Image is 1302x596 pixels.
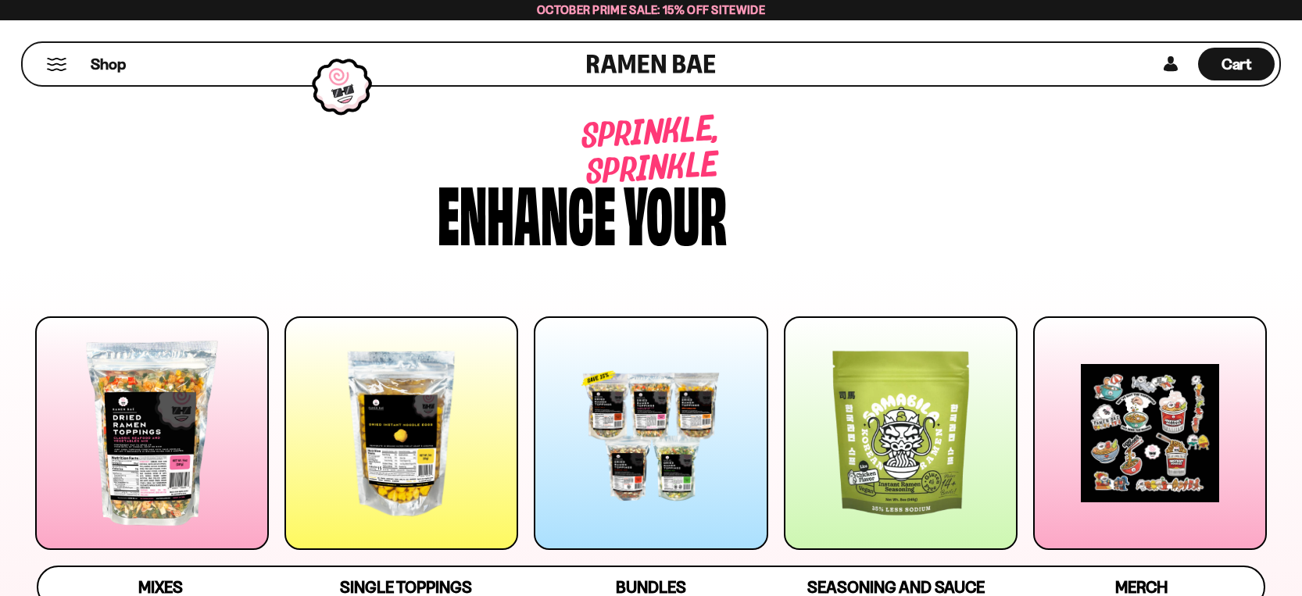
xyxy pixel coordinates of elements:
span: October Prime Sale: 15% off Sitewide [537,2,765,17]
a: Shop [91,48,126,80]
div: Enhance [438,174,616,248]
span: Shop [91,54,126,75]
div: your [624,174,727,248]
div: Cart [1198,43,1275,85]
button: Mobile Menu Trigger [46,58,67,71]
span: Cart [1222,55,1252,73]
